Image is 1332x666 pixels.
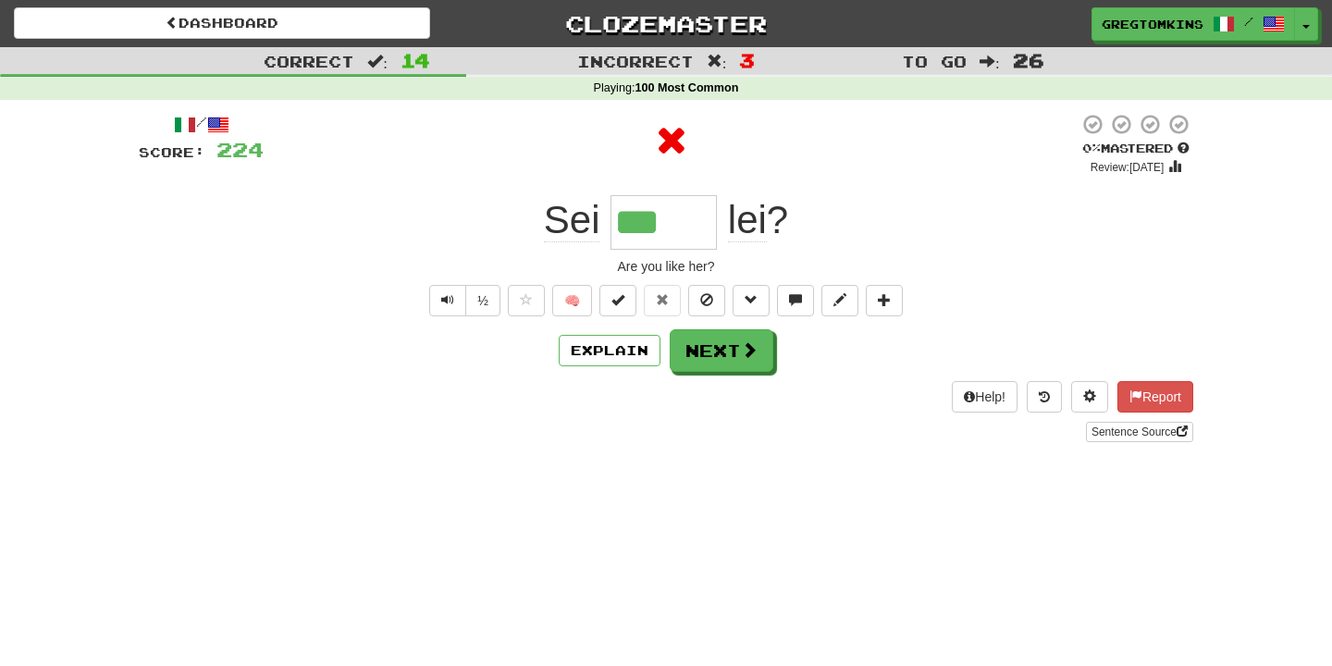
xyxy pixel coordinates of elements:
a: Dashboard [14,7,430,39]
a: GregTomkins / [1091,7,1295,41]
button: Next [670,329,773,372]
span: : [980,54,1000,69]
button: Round history (alt+y) [1027,381,1062,413]
div: Mastered [1079,141,1193,157]
button: Favorite sentence (alt+f) [508,285,545,316]
span: 3 [739,49,755,71]
button: 🧠 [552,285,592,316]
span: Sei [544,198,600,242]
button: Explain [559,335,660,366]
span: / [1244,15,1253,28]
span: 14 [401,49,430,71]
button: Grammar (alt+g) [733,285,770,316]
span: Incorrect [577,52,694,70]
span: : [707,54,727,69]
small: Review: [DATE] [1091,161,1165,174]
button: Edit sentence (alt+d) [821,285,858,316]
span: lei [728,198,767,242]
div: Text-to-speech controls [425,285,500,316]
span: Score: [139,144,205,160]
span: ? [717,198,788,242]
button: Add to collection (alt+a) [866,285,903,316]
button: ½ [465,285,500,316]
span: GregTomkins [1102,16,1203,32]
span: To go [902,52,967,70]
div: Are you like her? [139,257,1193,276]
button: Set this sentence to 100% Mastered (alt+m) [599,285,636,316]
button: Ignore sentence (alt+i) [688,285,725,316]
button: Help! [952,381,1017,413]
a: Clozemaster [458,7,874,40]
button: Discuss sentence (alt+u) [777,285,814,316]
span: 26 [1013,49,1044,71]
span: 0 % [1082,141,1101,155]
button: Report [1117,381,1193,413]
button: Play sentence audio (ctl+space) [429,285,466,316]
a: Sentence Source [1086,422,1193,442]
span: Correct [264,52,354,70]
button: Reset to 0% Mastered (alt+r) [644,285,681,316]
span: : [367,54,388,69]
span: 224 [216,138,264,161]
div: / [139,113,264,136]
strong: 100 Most Common [635,81,738,94]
